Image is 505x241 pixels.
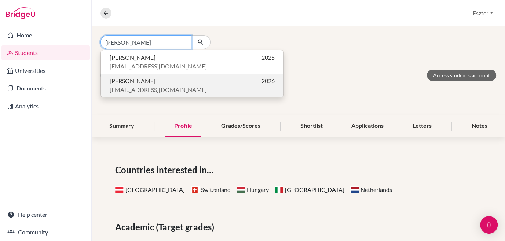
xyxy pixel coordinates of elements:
a: Documents [1,81,90,96]
a: Universities [1,63,90,78]
span: [GEOGRAPHIC_DATA] [115,186,185,193]
span: Switzerland [191,186,200,193]
span: Austria [115,186,124,193]
button: [PERSON_NAME]2026[EMAIL_ADDRESS][DOMAIN_NAME] [101,74,283,97]
span: [PERSON_NAME] [110,77,155,85]
span: Countries interested in… [115,163,216,177]
div: Shortlist [292,115,332,137]
span: 2026 [261,77,275,85]
span: [EMAIL_ADDRESS][DOMAIN_NAME] [110,85,207,94]
span: 2025 [261,53,275,62]
a: Students [1,45,90,60]
a: Help center [1,207,90,222]
div: Profile [165,115,201,137]
span: Italy [275,186,283,193]
span: [GEOGRAPHIC_DATA] [275,186,344,193]
input: Find student by name... [100,35,191,49]
a: Community [1,225,90,240]
div: Letters [404,115,440,137]
span: Hungary [237,186,245,193]
a: Home [1,28,90,42]
span: Hungary [237,186,269,193]
div: Summary [100,115,143,137]
img: Bridge-U [6,7,35,19]
div: Applications [343,115,392,137]
button: [PERSON_NAME]2025[EMAIL_ADDRESS][DOMAIN_NAME] [101,50,283,74]
div: Grades/Scores [212,115,269,137]
span: [EMAIL_ADDRESS][DOMAIN_NAME] [110,62,207,71]
div: Open Intercom Messenger [480,216,498,234]
span: [PERSON_NAME] [110,53,155,62]
div: Notes [463,115,496,137]
a: Access student's account [427,70,496,81]
span: Switzerland [191,186,231,193]
a: Analytics [1,99,90,114]
button: Eszter [469,6,496,20]
span: Academic (Target grades) [115,220,217,234]
span: Netherlands [350,186,392,193]
span: Netherlands [350,186,359,193]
